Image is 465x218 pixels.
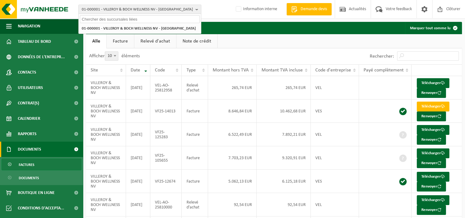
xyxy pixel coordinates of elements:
[126,123,150,146] td: [DATE]
[150,146,182,170] td: VF25-105655
[86,123,126,146] td: VILLEROY & BOCH WELLNESS NV
[257,170,310,193] td: 6.125,18 EUR
[208,123,257,146] td: 6.522,49 EUR
[405,22,461,34] button: Marquer tout comme lu
[86,170,126,193] td: VILLEROY & BOCH WELLNESS NV
[257,76,310,99] td: 265,74 EUR
[315,68,351,73] span: Code d'entreprise
[86,76,126,99] td: VILLEROY & BOCH WELLNESS NV
[257,123,310,146] td: 7.892,21 EUR
[176,34,217,48] a: Note de crédit
[208,193,257,216] td: 92,54 EUR
[299,6,329,12] span: Demande devis
[18,49,65,65] span: Données de l'entrepr...
[286,3,332,15] a: Demande devis
[257,99,310,123] td: 10.462,68 EUR
[186,68,195,73] span: Type
[182,193,208,216] td: Relevé d'achat
[18,95,39,111] span: Contrat(s)
[182,123,208,146] td: Facture
[19,172,39,184] span: Documents
[78,5,201,14] button: 01-000001 - VILLEROY & BOCH WELLNESS NV - [GEOGRAPHIC_DATA]
[18,34,51,49] span: Tableau de bord
[417,205,446,215] button: Renvoyer
[417,195,449,205] a: Télécharger
[150,99,182,123] td: VF25-14013
[2,159,81,170] a: Factures
[182,170,208,193] td: Facture
[150,170,182,193] td: VF25-12674
[417,88,446,98] button: Renvoyer
[417,172,449,182] a: Télécharger
[150,193,182,216] td: VEL-AO-25810000
[182,146,208,170] td: Facture
[234,5,277,14] label: Information interne
[311,193,359,216] td: VEL
[18,200,64,216] span: Conditions d'accepta...
[18,18,40,34] span: Navigation
[107,34,134,48] a: Facture
[18,80,43,95] span: Utilisateurs
[370,54,394,59] label: Rechercher:
[182,76,208,99] td: Relevé d'achat
[91,68,98,73] span: Site
[417,135,446,145] button: Renvoyer
[261,68,302,73] span: Montant TVA incluse
[311,123,359,146] td: VEL
[417,125,449,135] a: Télécharger
[257,146,310,170] td: 9.320,91 EUR
[105,51,118,61] span: 10
[2,172,81,184] a: Documents
[311,99,359,123] td: VES
[417,158,446,168] button: Renvoyer
[105,52,118,60] span: 10
[208,146,257,170] td: 7.703,23 EUR
[155,68,165,73] span: Code
[182,99,208,123] td: Facture
[213,68,249,73] span: Montant hors TVA
[150,123,182,146] td: VF25-125283
[208,99,257,123] td: 8.646,84 EUR
[18,65,36,80] span: Contacts
[126,193,150,216] td: [DATE]
[86,34,106,48] a: Alle
[131,68,140,73] span: Date
[208,170,257,193] td: 5.062,13 EUR
[134,34,176,48] a: Relevé d'achat
[86,99,126,123] td: VILLEROY & BOCH WELLNESS NV
[150,76,182,99] td: VEL-AO-25812958
[311,170,359,193] td: VES
[18,126,37,142] span: Rapports
[417,78,449,88] a: Télécharger
[82,5,193,14] span: 01-000001 - VILLEROY & BOCH WELLNESS NV - [GEOGRAPHIC_DATA]
[417,182,446,192] button: Renvoyer
[89,54,140,59] label: Afficher éléments
[86,193,126,216] td: VILLEROY & BOCH WELLNESS NV
[126,146,150,170] td: [DATE]
[417,148,449,158] a: Télécharger
[18,185,55,200] span: Boutique en ligne
[126,170,150,193] td: [DATE]
[417,102,449,111] a: Télécharger
[82,26,196,30] strong: 01-000001 - VILLEROY & BOCH WELLNESS NV - [GEOGRAPHIC_DATA]
[257,193,310,216] td: 92,54 EUR
[417,111,446,121] button: Renvoyer
[311,76,359,99] td: VEL
[86,146,126,170] td: VILLEROY & BOCH WELLNESS NV
[126,76,150,99] td: [DATE]
[311,146,359,170] td: VEL
[18,111,40,126] span: Calendrier
[364,68,404,73] span: Payé complètement
[208,76,257,99] td: 265,74 EUR
[18,142,41,157] span: Documents
[126,99,150,123] td: [DATE]
[19,159,34,171] span: Factures
[80,15,200,23] input: Chercher des succursales liées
